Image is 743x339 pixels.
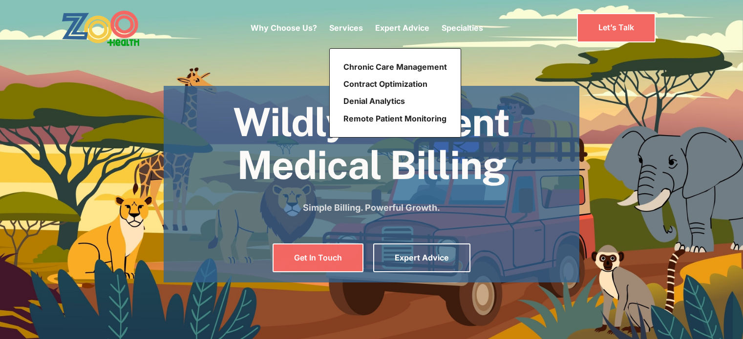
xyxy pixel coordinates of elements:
[340,110,451,127] a: Remote Patient Monitoring
[577,13,656,42] a: Let’s Talk
[303,202,440,213] strong: Simple Billing. Powerful Growth.
[329,7,363,48] div: Services
[375,23,429,33] a: Expert Advice
[373,243,470,272] a: Expert Advice
[62,10,167,46] a: home
[340,93,451,110] a: Denial Analytics
[273,243,363,272] a: Get In Touch
[442,7,483,48] div: Specialties
[340,59,451,76] a: Chronic Care Management
[251,23,317,33] a: Why Choose Us?
[164,100,579,186] h1: Wildly Efficient Medical Billing
[442,23,483,33] a: Specialties
[329,22,363,34] p: Services
[329,48,461,138] nav: Services
[340,76,451,93] a: Contract Optimization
